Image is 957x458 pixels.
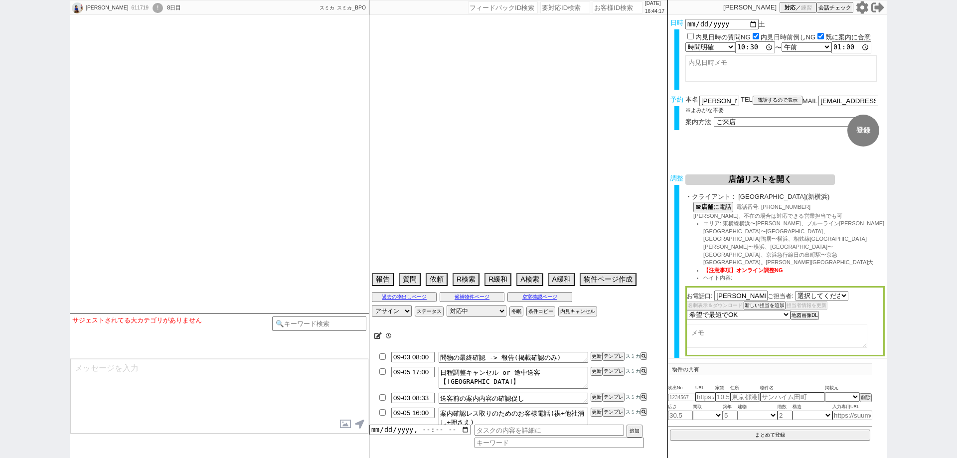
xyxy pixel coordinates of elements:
button: 会話チェック [816,2,853,13]
b: 店舗 [701,203,713,210]
span: 本名 [685,96,698,106]
button: 更新 [591,367,603,376]
span: 家賃 [715,384,730,392]
span: スミカ [625,353,640,359]
p: 16:44:17 [645,7,664,15]
span: URL [695,384,715,392]
input: 要対応ID検索 [540,1,590,13]
button: 削除 [860,393,872,402]
span: 物件名 [760,384,825,392]
button: 追加 [627,425,642,438]
label: 内見日時の質問NG [695,33,751,41]
button: 登録 [847,115,879,147]
input: フィードバックID検索 [468,1,538,13]
span: 予約 [670,96,683,103]
span: 住所 [730,384,760,392]
input: 🔍キーワード検索 [272,316,366,331]
div: サジェストされてる大カテゴリがありません [72,316,272,324]
input: キーワード [475,438,644,448]
span: [PERSON_NAME]、不在の場合は対応できる営業担当でも可 [693,213,842,219]
div: ! [153,3,163,13]
button: ステータス [415,306,444,316]
span: 日時 [670,19,683,26]
button: 冬眠 [509,306,523,316]
button: A緩和 [548,273,575,286]
span: MAIL [802,97,817,105]
button: 電話するので表示 [753,96,802,105]
button: ☎店舗に電話 [693,202,733,212]
button: 過去の物出しページ [372,292,437,302]
p: [PERSON_NAME] [723,3,777,11]
button: 名刺表示＆ダウンロード [687,301,744,310]
span: 築年 [723,403,738,411]
img: 0hd008R8s2Ox8dQS_uGPNFYG0ROHU-MGINZXR9eH1INiwgc3odNCFxfS1FZiopdnseMHV3K3wSbC8RUkx5AxfHKxpxZSgkdXp... [72,2,83,13]
span: 広さ [668,403,693,411]
span: スミカ [319,5,334,10]
span: TEL [741,96,753,103]
span: 土 [759,20,765,28]
span: スミカ_BPO [337,5,366,10]
button: 質問 [399,273,421,286]
button: A検索 [516,273,543,286]
span: ヘイト内容: [703,275,732,281]
input: https://suumo.jp/chintai/jnc_000022489271 [695,392,715,402]
button: 更新 [591,352,603,361]
span: ・クライアント : [685,193,734,201]
button: 店舗リストを開く [685,174,835,185]
input: お客様ID検索 [593,1,642,13]
button: 更新 [591,408,603,417]
input: タスクの内容を詳細に [475,425,624,436]
button: 担当者情報を更新 [786,301,827,310]
input: サンハイム田町 [760,392,825,402]
input: 30.5 [668,411,693,420]
button: テンプレ [603,408,625,417]
span: ご担当者: [768,293,793,300]
button: R検索 [453,273,479,286]
button: 地図画像DL [791,311,819,320]
div: 8日目 [167,4,181,12]
input: 東京都港区海岸３ [730,392,760,402]
input: https://suumo.jp/chintai/jnc_000022489271 [832,411,872,420]
span: 対応 [785,4,796,11]
button: 内見キャンセル [558,306,597,316]
button: テンプレ [603,367,625,376]
div: 〜 [685,41,885,53]
span: 【注意事項】オンライン調整NG [703,267,783,273]
span: 吹出No [668,384,695,392]
input: お電話口 [714,291,768,301]
span: 会話チェック [818,4,851,11]
span: [GEOGRAPHIC_DATA](新横浜) [738,193,885,201]
button: まとめて登録 [670,430,870,441]
button: 新しい担当を追加 [744,301,786,310]
input: 1234567 [668,394,695,401]
input: 2 [778,411,793,420]
button: 更新 [591,393,603,402]
span: 階数 [778,403,793,411]
input: 5 [723,411,738,420]
div: 611719 [128,4,151,12]
span: 調整 [670,174,683,182]
span: 構造 [793,403,832,411]
button: 条件コピー [526,306,555,316]
span: 入力専用URL [832,403,872,411]
span: スミカ [625,368,640,374]
button: 物件ページ作成 [580,273,637,286]
button: 候補物件ページ [440,292,504,302]
span: 電話番号: [PHONE_NUMBER] [736,204,810,210]
span: 案内方法 [685,118,711,126]
label: 内見日時前倒しNG [761,33,816,41]
button: 対応／練習 [780,2,816,13]
span: エリア: 東横線横浜〜[PERSON_NAME]、ブルーライン[PERSON_NAME][GEOGRAPHIC_DATA]〜[GEOGRAPHIC_DATA]、[GEOGRAPHIC_DATA]... [703,220,884,265]
div: [PERSON_NAME] [84,4,128,12]
span: 建物 [738,403,778,411]
span: ※よみがな不要 [685,107,724,113]
button: 報告 [372,273,394,286]
span: お電話口: [687,293,712,300]
span: 練習 [801,4,812,11]
span: スミカ [625,394,640,400]
button: 依頼 [426,273,448,286]
button: 空室確認ページ [507,292,572,302]
button: テンプレ [603,393,625,402]
input: 10.5 [715,392,730,402]
button: R緩和 [484,273,511,286]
